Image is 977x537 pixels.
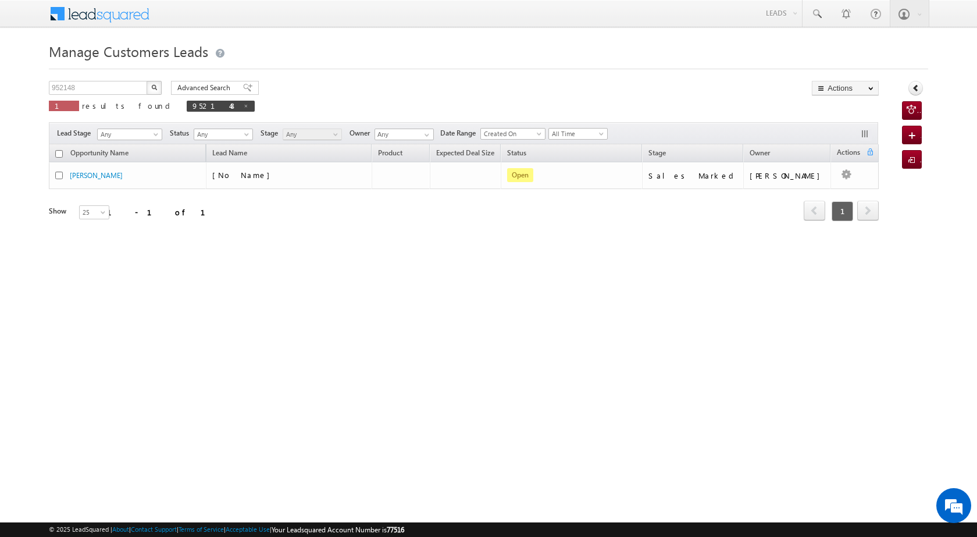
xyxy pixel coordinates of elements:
[261,128,283,138] span: Stage
[226,525,270,533] a: Acceptable Use
[98,129,158,140] span: Any
[194,129,253,140] a: Any
[97,129,162,140] a: Any
[49,524,404,535] span: © 2025 LeadSquared | | | | |
[70,148,129,157] span: Opportunity Name
[151,84,157,90] img: Search
[440,128,480,138] span: Date Range
[857,201,879,221] span: next
[49,42,208,61] span: Manage Customers Leads
[832,201,853,221] span: 1
[80,207,110,218] span: 25
[192,101,237,111] span: 952148
[804,202,825,221] a: prev
[418,129,433,141] a: Show All Items
[648,148,666,157] span: Stage
[643,147,672,162] a: Stage
[49,206,70,216] div: Show
[548,128,608,140] a: All Time
[378,148,402,157] span: Product
[812,81,879,95] button: Actions
[272,525,404,534] span: Your Leadsquared Account Number is
[283,129,338,140] span: Any
[65,147,134,162] a: Opportunity Name
[170,128,194,138] span: Status
[387,525,404,534] span: 77516
[436,148,494,157] span: Expected Deal Size
[131,525,177,533] a: Contact Support
[831,146,866,161] span: Actions
[194,129,249,140] span: Any
[112,525,129,533] a: About
[179,525,224,533] a: Terms of Service
[283,129,342,140] a: Any
[107,205,219,219] div: 1 - 1 of 1
[857,202,879,221] a: next
[480,128,545,140] a: Created On
[750,170,826,181] div: [PERSON_NAME]
[430,147,500,162] a: Expected Deal Size
[79,205,109,219] a: 25
[206,147,253,162] span: Lead Name
[648,170,738,181] div: Sales Marked
[549,129,604,139] span: All Time
[55,101,73,111] span: 1
[750,148,770,157] span: Owner
[177,83,234,93] span: Advanced Search
[507,168,533,182] span: Open
[481,129,541,139] span: Created On
[375,129,434,140] input: Type to Search
[82,101,174,111] span: results found
[501,147,532,162] a: Status
[57,128,95,138] span: Lead Stage
[350,128,375,138] span: Owner
[70,171,123,180] a: [PERSON_NAME]
[804,201,825,221] span: prev
[212,170,276,180] span: [No Name]
[55,150,63,158] input: Check all records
